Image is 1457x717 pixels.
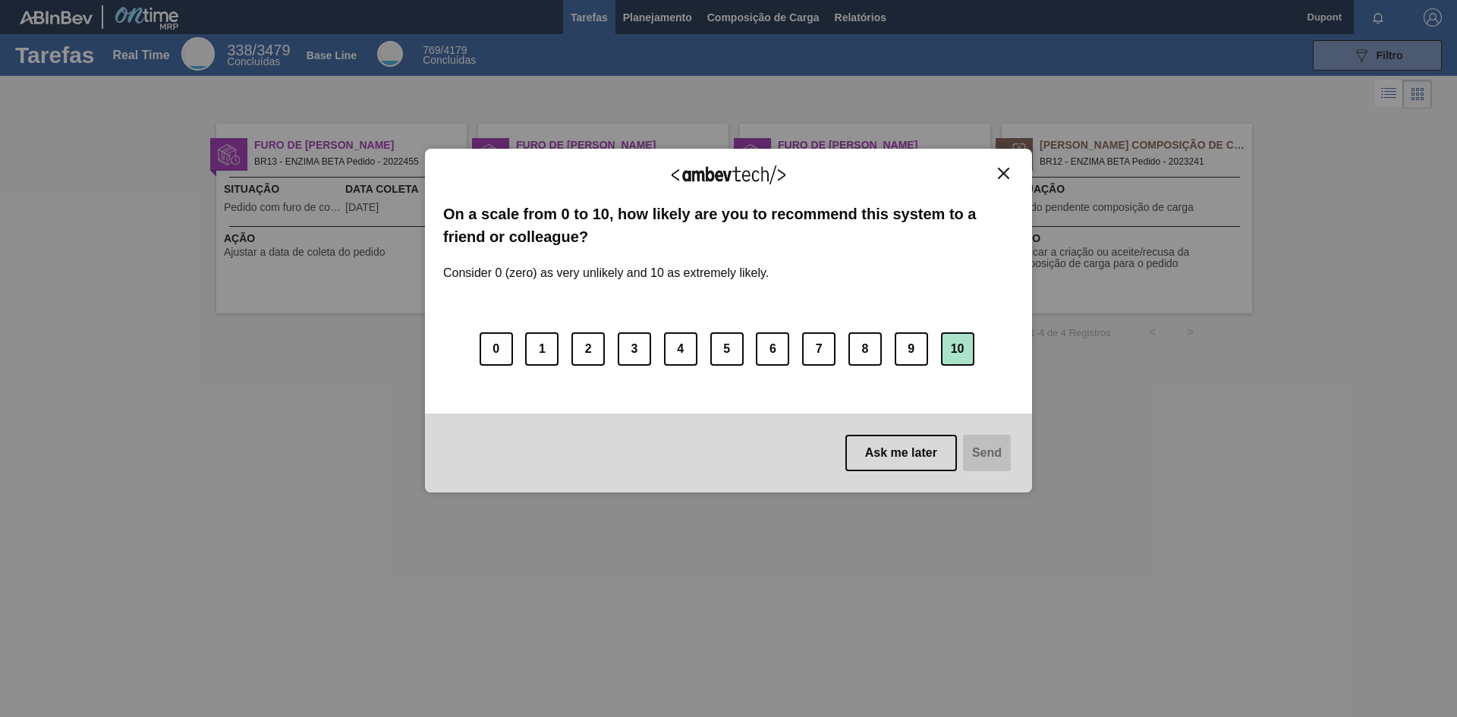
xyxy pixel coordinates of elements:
label: On a scale from 0 to 10, how likely are you to recommend this system to a friend or colleague? [443,203,1014,249]
button: Close [993,167,1014,180]
img: Logo Ambevtech [672,165,785,184]
button: 0 [480,332,513,366]
button: 5 [710,332,744,366]
button: 10 [941,332,974,366]
button: 8 [848,332,882,366]
label: Consider 0 (zero) as very unlikely and 10 as extremely likely. [443,248,769,280]
button: 7 [802,332,835,366]
button: Ask me later [845,435,957,471]
button: 4 [664,332,697,366]
button: 2 [571,332,605,366]
button: 3 [618,332,651,366]
button: 6 [756,332,789,366]
button: 9 [895,332,928,366]
button: 1 [525,332,559,366]
img: Close [998,168,1009,179]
